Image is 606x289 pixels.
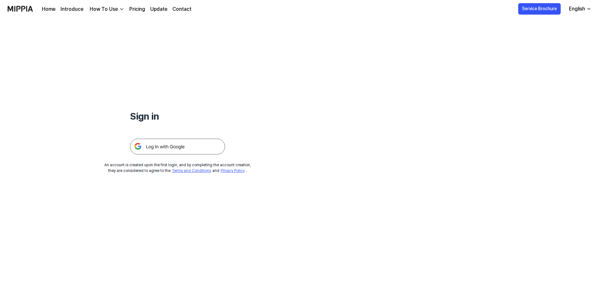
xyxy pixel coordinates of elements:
[130,109,225,123] h1: Sign in
[129,5,145,13] a: Pricing
[119,7,124,12] img: down
[104,162,251,174] div: An account is created upon the first login, and by completing the account creation, they are cons...
[172,5,191,13] a: Contact
[172,168,211,173] a: Terms and Conditions
[518,3,561,15] button: Service Brochure
[564,3,595,15] button: English
[150,5,167,13] a: Update
[61,5,83,13] a: Introduce
[88,5,124,13] button: How To Use
[568,5,586,13] div: English
[88,5,119,13] div: How To Use
[130,139,225,154] img: 구글 로그인 버튼
[221,168,245,173] a: Privacy Policy
[42,5,55,13] a: Home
